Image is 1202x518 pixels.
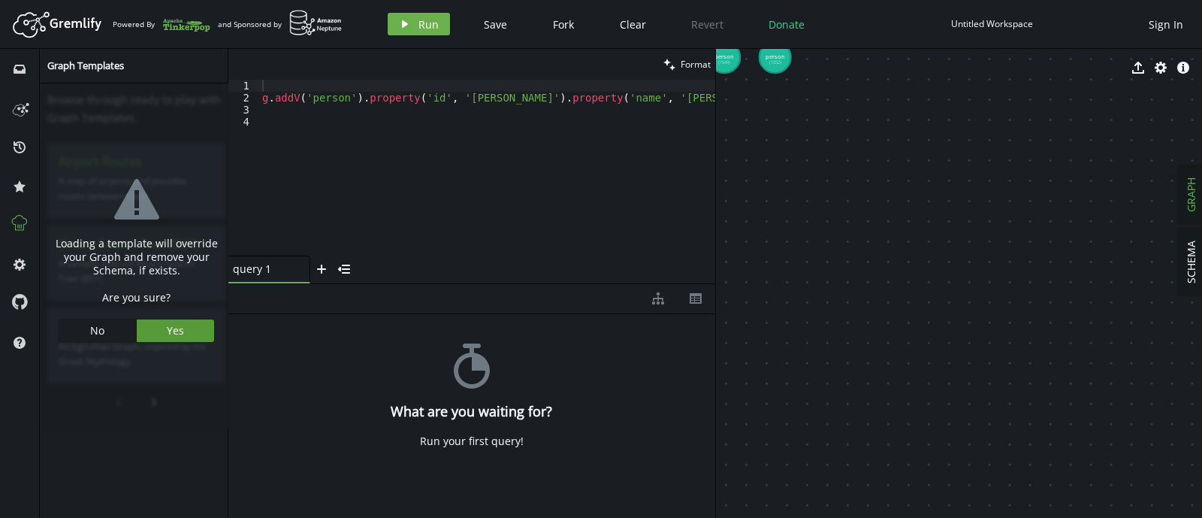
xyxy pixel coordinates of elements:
[113,11,210,38] div: Powered By
[769,17,805,32] span: Donate
[1149,17,1183,32] span: Sign In
[1184,241,1198,283] span: SCHEMA
[484,17,507,32] span: Save
[609,13,657,35] button: Clear
[659,49,715,80] button: Format
[289,10,343,36] img: AWS Neptune
[681,58,711,71] span: Format
[228,80,259,92] div: 1
[1141,13,1191,35] button: Sign In
[167,323,184,338] span: Yes
[951,18,1033,29] div: Untitled Workspace
[757,13,816,35] button: Donate
[228,104,259,116] div: 3
[553,17,574,32] span: Fork
[47,59,124,72] span: Graph Templates
[680,13,735,35] button: Revert
[388,13,450,35] button: Run
[137,320,214,342] button: Yes
[44,237,229,304] div: Loading a template will override your Graph and remove your Schema, if exists. Are you sure?
[418,17,439,32] span: Run
[620,17,646,32] span: Clear
[1184,177,1198,212] span: GRAPH
[218,10,343,38] div: and Sponsored by
[228,92,259,104] div: 2
[90,323,104,338] span: No
[391,404,552,420] h4: What are you waiting for?
[233,262,293,276] span: query 1
[541,13,586,35] button: Fork
[420,435,524,448] div: Run your first query!
[228,116,259,128] div: 4
[473,13,518,35] button: Save
[59,320,136,342] button: No
[691,17,723,32] span: Revert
